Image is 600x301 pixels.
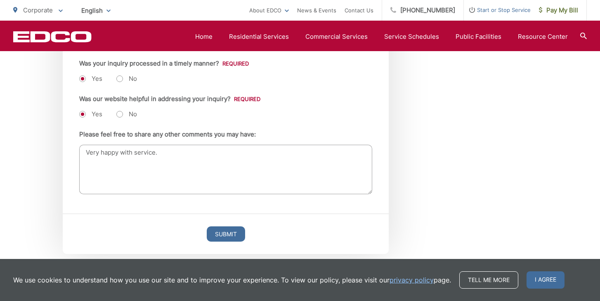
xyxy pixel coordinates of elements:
[207,226,245,242] input: Submit
[79,131,256,138] label: Please feel free to share any other comments you may have:
[116,75,137,83] label: No
[13,275,451,285] p: We use cookies to understand how you use our site and to improve your experience. To view our pol...
[79,60,249,67] label: Was your inquiry processed in a timely manner?
[75,3,117,18] span: English
[79,110,102,118] label: Yes
[297,5,336,15] a: News & Events
[345,5,373,15] a: Contact Us
[116,110,137,118] label: No
[229,32,289,42] a: Residential Services
[13,31,92,42] a: EDCD logo. Return to the homepage.
[305,32,368,42] a: Commercial Services
[518,32,568,42] a: Resource Center
[384,32,439,42] a: Service Schedules
[390,275,434,285] a: privacy policy
[249,5,289,15] a: About EDCO
[539,5,578,15] span: Pay My Bill
[79,95,260,103] label: Was our website helpful in addressing your inquiry?
[195,32,213,42] a: Home
[79,75,102,83] label: Yes
[527,271,565,289] span: I agree
[456,32,501,42] a: Public Facilities
[23,6,53,14] span: Corporate
[459,271,518,289] a: Tell me more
